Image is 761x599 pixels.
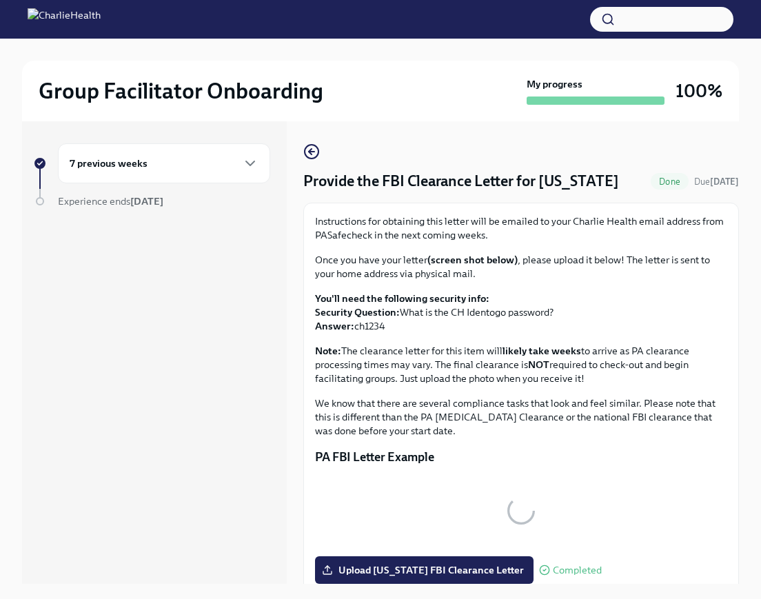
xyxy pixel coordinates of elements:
[315,214,727,242] p: Instructions for obtaining this letter will be emailed to your Charlie Health email address from ...
[315,396,727,438] p: We know that there are several compliance tasks that look and feel similar. Please note that this...
[325,563,524,577] span: Upload [US_STATE] FBI Clearance Letter
[527,77,582,91] strong: My progress
[315,449,727,465] p: PA FBI Letter Example
[315,556,534,584] label: Upload [US_STATE] FBI Clearance Letter
[651,176,689,187] span: Done
[39,77,323,105] h2: Group Facilitator Onboarding
[70,156,148,171] h6: 7 previous weeks
[315,306,400,318] strong: Security Question:
[315,253,727,281] p: Once you have your letter , please upload it below! The letter is sent to your home address via p...
[303,171,619,192] h4: Provide the FBI Clearance Letter for [US_STATE]
[528,358,549,371] strong: NOT
[58,195,163,207] span: Experience ends
[315,344,727,385] p: The clearance letter for this item will to arrive as PA clearance processing times may vary. The ...
[28,8,101,30] img: CharlieHealth
[694,175,739,188] span: May 13th, 2025 09:00
[130,195,163,207] strong: [DATE]
[315,292,489,305] strong: You'll need the following security info:
[694,176,739,187] span: Due
[315,292,727,333] p: What is the CH Identogo password? ch1234
[553,565,602,576] span: Completed
[427,254,518,266] strong: (screen shot below)
[315,476,727,545] button: Zoom image
[315,320,354,332] strong: Answer:
[58,143,270,183] div: 7 previous weeks
[710,176,739,187] strong: [DATE]
[315,345,341,357] strong: Note:
[503,345,581,357] strong: likely take weeks
[676,79,722,103] h3: 100%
